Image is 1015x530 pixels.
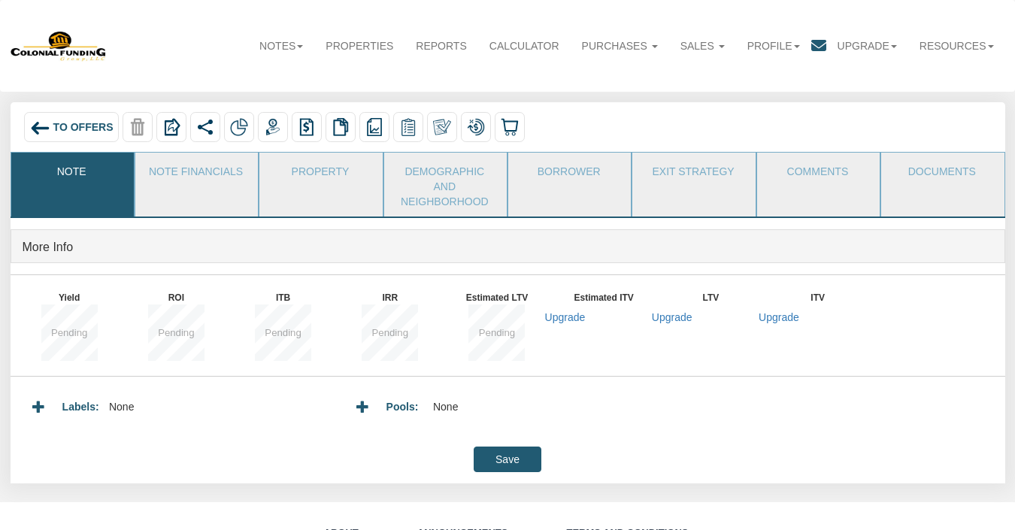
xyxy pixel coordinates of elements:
[11,153,132,190] a: Note
[135,153,256,190] a: Note Financials
[11,286,140,304] label: Yield
[467,118,485,136] img: loan_mod.png
[757,153,878,190] a: Comments
[433,118,451,136] img: make_own.png
[759,311,799,323] a: Upgrade
[248,29,314,62] a: Notes
[30,118,50,138] img: back_arrow_left_icon.svg
[386,388,433,414] div: Pools:
[508,153,629,190] a: Borrower
[736,29,811,62] a: Profile
[632,153,753,190] a: Exit Strategy
[117,286,247,304] label: ROI
[404,29,477,62] a: Reports
[109,388,156,414] div: None
[53,121,114,133] span: To Offers
[881,153,1002,190] a: Documents
[298,118,316,136] img: history.png
[331,286,460,304] label: IRR
[908,29,1005,62] a: Resources
[759,286,888,304] label: ITV
[384,153,505,217] a: Demographic and Neighborhood
[259,153,380,190] a: Property
[571,29,669,62] a: Purchases
[11,30,107,62] img: 579666
[669,29,736,62] a: Sales
[438,286,567,304] label: Estimated LTV
[399,118,417,136] img: serviceOrders.png
[545,286,674,304] label: Estimated ITV
[23,233,993,262] h4: More Info
[162,118,180,136] img: export.svg
[474,447,541,472] input: Save
[196,118,214,136] img: share.svg
[332,118,350,136] img: copy.png
[62,388,109,414] div: Labels:
[433,388,480,414] div: None
[501,118,519,136] img: buy.svg
[314,29,404,62] a: Properties
[264,118,282,136] img: payment.png
[826,29,908,62] a: Upgrade
[230,118,248,136] img: partial.png
[365,118,383,136] img: reports.png
[478,29,571,62] a: Calculator
[652,311,692,323] a: Upgrade
[129,118,147,136] img: trash-disabled.png
[652,286,781,304] label: LTV
[224,286,353,304] label: ITB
